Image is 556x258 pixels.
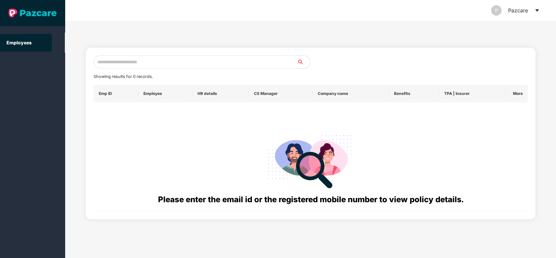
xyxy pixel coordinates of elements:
[7,40,32,45] a: Employees
[264,127,358,193] img: svg+xml;base64,PHN2ZyB4bWxucz0iaHR0cDovL3d3dy53My5vcmcvMjAwMC9zdmciIHdpZHRoPSIyODgiIGhlaWdodD0iMj...
[313,85,389,102] th: Company name
[297,59,310,65] span: search
[506,85,528,102] th: More
[94,74,153,79] span: Showing results for 0 records.
[94,85,138,102] th: Emp ID
[495,5,498,16] span: P
[297,55,310,68] button: search
[249,85,313,102] th: CS Manager
[192,85,248,102] th: HR details
[389,85,439,102] th: Benefits
[534,8,540,13] span: caret-down
[138,85,193,102] th: Employee
[439,85,506,102] th: TPA | Insurer
[158,195,463,204] span: Please enter the email id or the registered mobile number to view policy details.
